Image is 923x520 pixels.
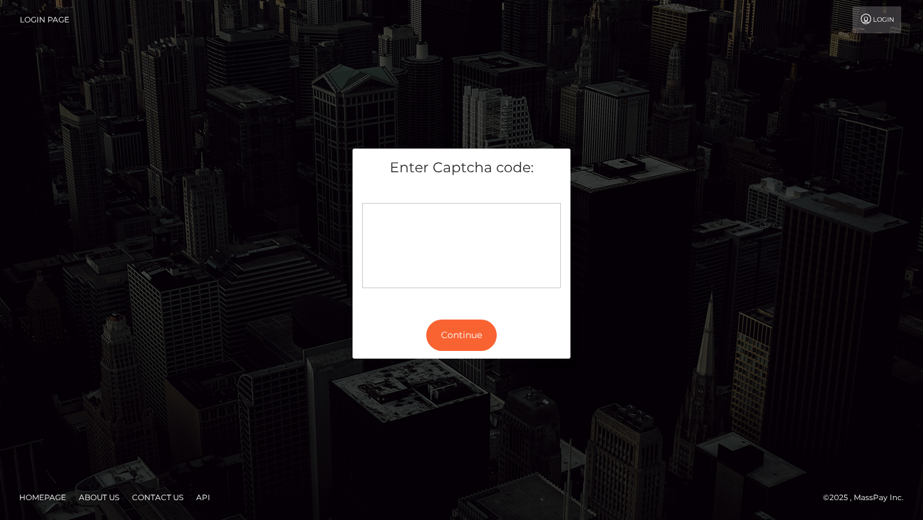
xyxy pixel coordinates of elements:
div: Captcha widget loading... [362,203,561,288]
a: About Us [74,487,124,507]
a: Login Page [20,6,69,33]
button: Continue [426,320,497,351]
div: © 2025 , MassPay Inc. [823,491,913,505]
a: Homepage [14,487,71,507]
h5: Enter Captcha code: [362,158,561,178]
a: Contact Us [127,487,188,507]
a: API [191,487,215,507]
a: Login [852,6,901,33]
